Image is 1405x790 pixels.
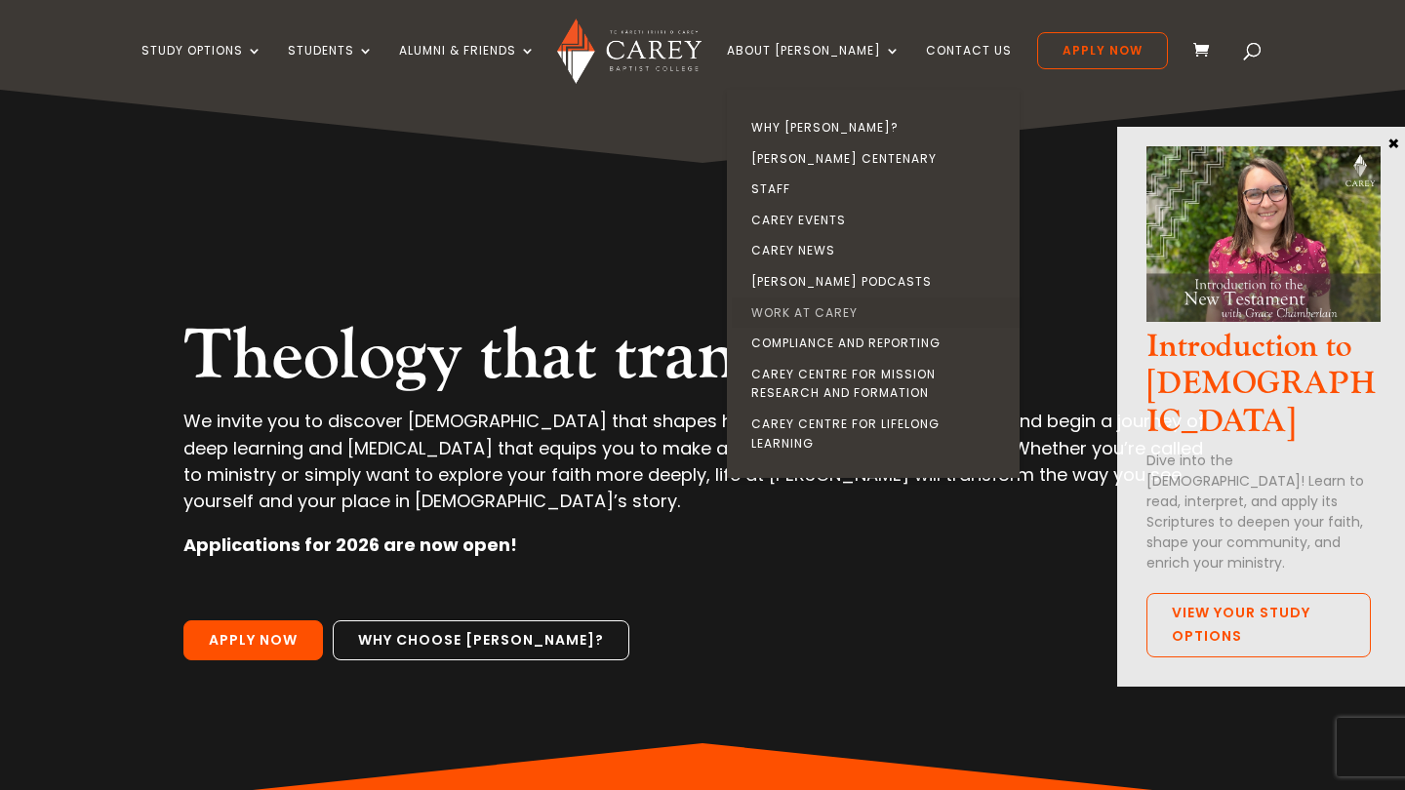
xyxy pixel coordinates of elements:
[732,328,1024,359] a: Compliance and Reporting
[1037,32,1168,69] a: Apply Now
[557,19,701,84] img: Carey Baptist College
[732,297,1024,329] a: Work at Carey
[1146,451,1381,573] p: Dive into the [DEMOGRAPHIC_DATA]! Learn to read, interpret, and apply its Scriptures to deepen yo...
[141,44,262,90] a: Study Options
[732,359,1024,409] a: Carey Centre for Mission Research and Formation
[1384,134,1403,151] button: Close
[732,112,1024,143] a: Why [PERSON_NAME]?
[333,620,629,661] a: Why choose [PERSON_NAME]?
[926,44,1012,90] a: Contact Us
[183,533,517,557] strong: Applications for 2026 are now open!
[727,44,901,90] a: About [PERSON_NAME]
[183,620,323,661] a: Apply Now
[732,266,1024,297] a: [PERSON_NAME] Podcasts
[183,314,1222,408] h2: Theology that transforms
[732,235,1024,266] a: Carey News
[732,143,1024,175] a: [PERSON_NAME] Centenary
[183,408,1222,532] p: We invite you to discover [DEMOGRAPHIC_DATA] that shapes hearts, minds, and communities and begin...
[1146,305,1381,328] a: Intro to NT
[1146,146,1381,322] img: Intro to NT
[1146,593,1371,657] a: View Your Study Options
[732,409,1024,458] a: Carey Centre for Lifelong Learning
[732,205,1024,236] a: Carey Events
[288,44,374,90] a: Students
[1146,329,1381,451] h3: Introduction to [DEMOGRAPHIC_DATA]
[399,44,536,90] a: Alumni & Friends
[732,174,1024,205] a: Staff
